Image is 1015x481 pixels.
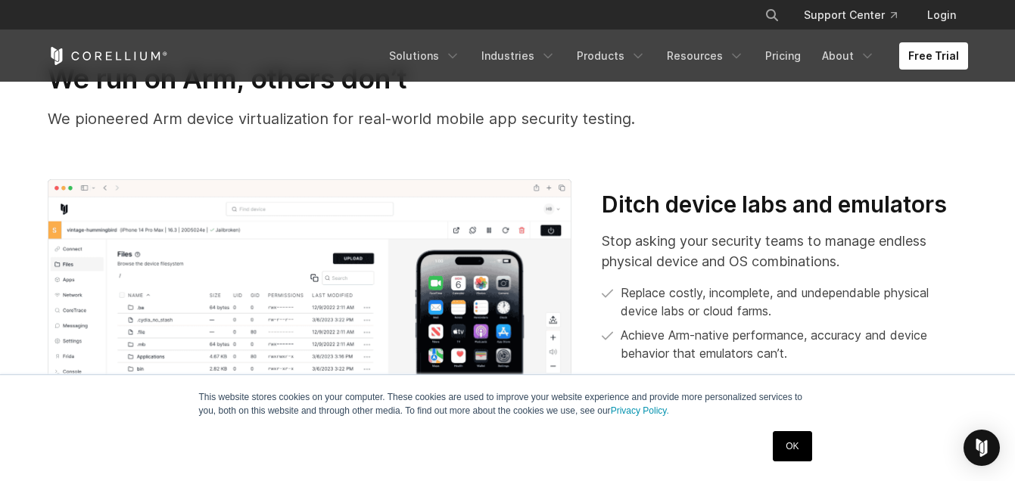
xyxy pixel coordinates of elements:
[621,326,967,362] p: Achieve Arm-native performance, accuracy and device behavior that emulators can’t.
[813,42,884,70] a: About
[380,42,469,70] a: Solutions
[915,2,968,29] a: Login
[472,42,565,70] a: Industries
[964,430,1000,466] div: Open Intercom Messenger
[380,42,968,70] div: Navigation Menu
[568,42,655,70] a: Products
[602,191,967,219] h3: Ditch device labs and emulators
[773,431,811,461] a: OK
[621,284,967,320] p: Replace costly, incomplete, and undependable physical device labs or cloud farms.
[48,47,168,65] a: Corellium Home
[199,390,817,417] p: This website stores cookies on your computer. These cookies are used to improve your website expe...
[602,231,967,272] p: Stop asking your security teams to manage endless physical device and OS combinations.
[758,2,786,29] button: Search
[899,42,968,70] a: Free Trial
[48,107,968,130] p: We pioneered Arm device virtualization for real-world mobile app security testing.
[611,405,669,416] a: Privacy Policy.
[746,2,968,29] div: Navigation Menu
[792,2,909,29] a: Support Center
[658,42,753,70] a: Resources
[756,42,810,70] a: Pricing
